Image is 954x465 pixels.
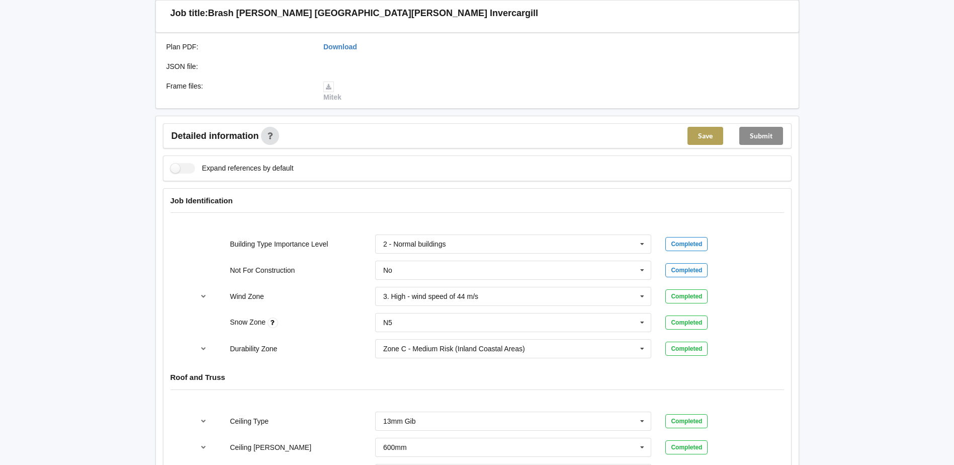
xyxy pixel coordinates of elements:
[383,267,392,274] div: No
[383,418,416,425] div: 13mm Gib
[665,316,708,330] div: Completed
[230,345,277,353] label: Durability Zone
[383,319,392,326] div: N5
[194,287,213,305] button: reference-toggle
[383,444,407,451] div: 600mm
[170,8,208,19] h3: Job title:
[323,82,341,101] a: Mitek
[665,440,708,454] div: Completed
[687,127,723,145] button: Save
[383,241,446,248] div: 2 - Normal buildings
[170,163,294,174] label: Expand references by default
[383,293,478,300] div: 3. High - wind speed of 44 m/s
[230,417,269,425] label: Ceiling Type
[323,43,357,51] a: Download
[230,292,264,300] label: Wind Zone
[170,372,784,382] h4: Roof and Truss
[208,8,538,19] h3: Brash [PERSON_NAME] [GEOGRAPHIC_DATA][PERSON_NAME] Invercargill
[665,414,708,428] div: Completed
[159,61,317,71] div: JSON file :
[171,131,259,140] span: Detailed information
[194,340,213,358] button: reference-toggle
[665,342,708,356] div: Completed
[665,237,708,251] div: Completed
[665,289,708,303] div: Completed
[170,196,784,205] h4: Job Identification
[230,443,311,451] label: Ceiling [PERSON_NAME]
[230,318,268,326] label: Snow Zone
[230,240,328,248] label: Building Type Importance Level
[383,345,525,352] div: Zone C - Medium Risk (Inland Coastal Areas)
[159,42,317,52] div: Plan PDF :
[194,412,213,430] button: reference-toggle
[194,438,213,456] button: reference-toggle
[665,263,708,277] div: Completed
[159,81,317,102] div: Frame files :
[230,266,295,274] label: Not For Construction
